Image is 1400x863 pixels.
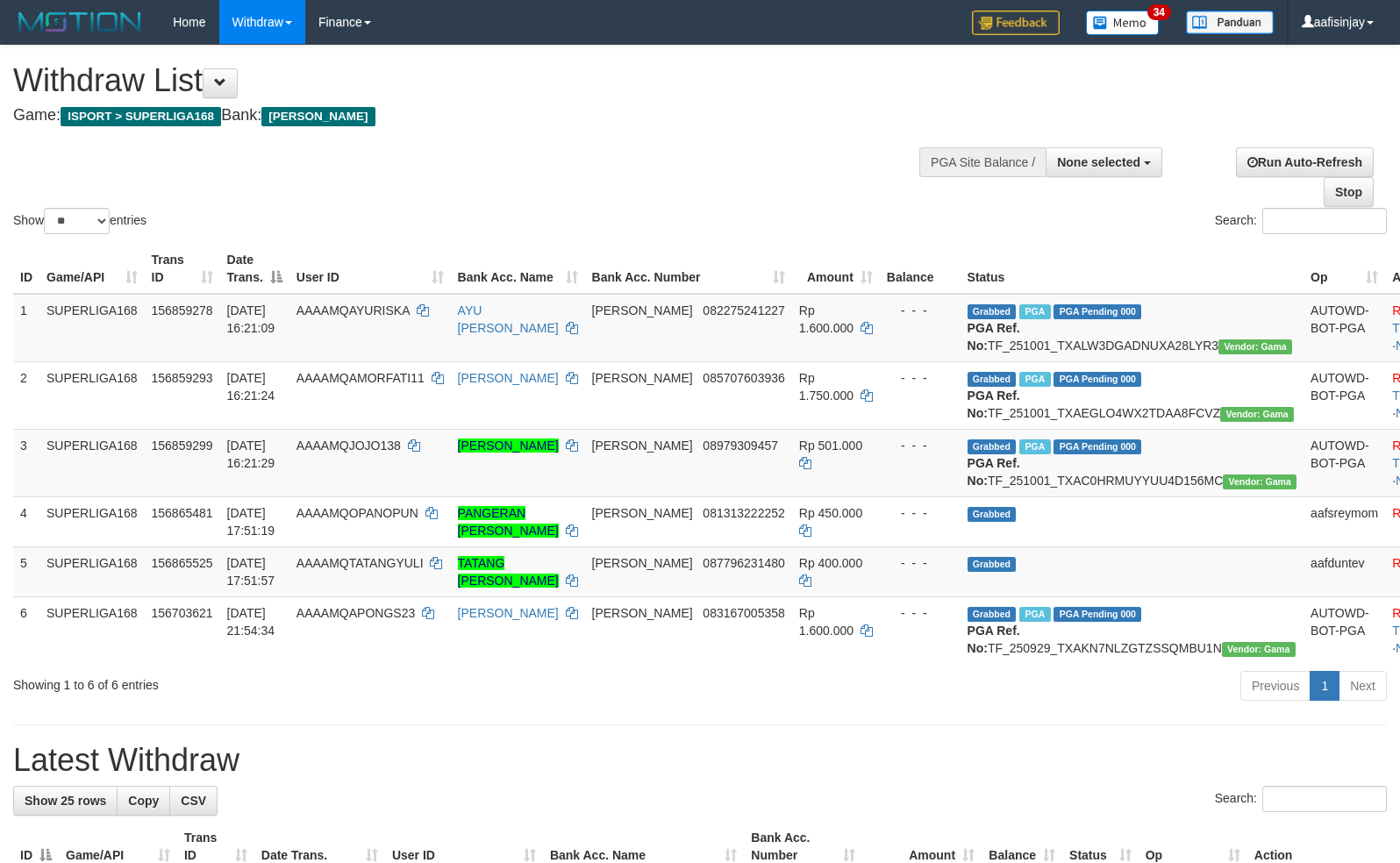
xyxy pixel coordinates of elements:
b: PGA Ref. No: [968,321,1020,353]
span: PGA Pending [1054,439,1141,454]
span: 156859293 [152,371,213,385]
span: Copy 087796231480 to clipboard [703,556,784,570]
td: AUTOWD-BOT-PGA [1304,361,1385,429]
span: Vendor URL: https://trx31.1velocity.biz [1218,339,1292,354]
td: 3 [13,429,39,496]
span: Marked by aafchhiseyha [1019,607,1050,622]
span: 156859299 [152,439,213,453]
span: Vendor URL: https://trx31.1velocity.biz [1223,474,1296,489]
input: Search: [1262,208,1387,234]
a: Run Auto-Refresh [1236,147,1374,177]
a: CSV [169,786,218,816]
span: 156865481 [152,506,213,520]
span: [PERSON_NAME] [261,107,375,126]
span: ISPORT > SUPERLIGA168 [61,107,221,126]
td: 6 [13,596,39,664]
span: Copy 082275241227 to clipboard [703,303,784,317]
img: Feedback.jpg [972,11,1060,35]
span: Rp 1.600.000 [799,606,854,638]
div: - - - [887,369,954,387]
td: 4 [13,496,39,546]
label: Search: [1215,208,1387,234]
b: PGA Ref. No: [968,624,1020,655]
td: AUTOWD-BOT-PGA [1304,294,1385,362]
span: Rp 1.600.000 [799,303,854,335]
span: [PERSON_NAME] [592,303,693,317]
span: AAAAMQAPONGS23 [296,606,415,620]
a: Show 25 rows [13,786,118,816]
span: Marked by aafheankoy [1019,439,1050,454]
div: - - - [887,302,954,319]
th: Bank Acc. Name: activate to sort column ascending [451,244,585,294]
img: MOTION_logo.png [13,9,146,35]
span: [DATE] 16:21:09 [227,303,275,335]
a: Previous [1240,671,1311,701]
span: 156865525 [152,556,213,570]
div: - - - [887,604,954,622]
span: AAAAMQAMORFATI11 [296,371,425,385]
span: Vendor URL: https://trx31.1velocity.biz [1220,407,1294,422]
span: Show 25 rows [25,794,106,808]
span: [PERSON_NAME] [592,371,693,385]
span: Copy [128,794,159,808]
span: Grabbed [968,607,1017,622]
td: SUPERLIGA168 [39,429,145,496]
a: [PERSON_NAME] [458,371,559,385]
button: None selected [1046,147,1162,177]
select: Showentries [44,208,110,234]
span: AAAAMQOPANOPUN [296,506,418,520]
span: [PERSON_NAME] [592,439,693,453]
label: Search: [1215,786,1387,812]
div: PGA Site Balance / [919,147,1046,177]
td: AUTOWD-BOT-PGA [1304,429,1385,496]
span: AAAAMQTATANGYULI [296,556,424,570]
span: Copy 08979309457 to clipboard [703,439,778,453]
span: Copy 081313222252 to clipboard [703,506,784,520]
a: 1 [1310,671,1339,701]
a: AYU [PERSON_NAME] [458,303,559,335]
span: Copy 085707603936 to clipboard [703,371,784,385]
td: 1 [13,294,39,362]
span: PGA Pending [1054,372,1141,387]
th: User ID: activate to sort column ascending [289,244,451,294]
span: [DATE] 17:51:57 [227,556,275,588]
img: Button%20Memo.svg [1086,11,1160,35]
th: ID [13,244,39,294]
a: [PERSON_NAME] [458,606,559,620]
span: Rp 501.000 [799,439,862,453]
span: Marked by aafheankoy [1019,304,1050,319]
td: SUPERLIGA168 [39,361,145,429]
span: AAAAMQAYURISKA [296,303,410,317]
td: AUTOWD-BOT-PGA [1304,596,1385,664]
span: [DATE] 16:21:24 [227,371,275,403]
span: PGA Pending [1054,304,1141,319]
th: Op: activate to sort column ascending [1304,244,1385,294]
th: Amount: activate to sort column ascending [792,244,880,294]
div: - - - [887,437,954,454]
b: PGA Ref. No: [968,389,1020,420]
span: [DATE] 17:51:19 [227,506,275,538]
input: Search: [1262,786,1387,812]
div: Showing 1 to 6 of 6 entries [13,669,570,694]
span: AAAAMQJOJO138 [296,439,401,453]
label: Show entries [13,208,146,234]
span: Marked by aafheankoy [1019,372,1050,387]
h4: Game: Bank: [13,107,916,125]
td: 2 [13,361,39,429]
td: 5 [13,546,39,596]
span: Grabbed [968,507,1017,522]
td: SUPERLIGA168 [39,596,145,664]
span: [PERSON_NAME] [592,606,693,620]
span: Grabbed [968,304,1017,319]
span: [DATE] 21:54:34 [227,606,275,638]
h1: Latest Withdraw [13,743,1387,778]
a: [PERSON_NAME] [458,439,559,453]
span: Grabbed [968,372,1017,387]
th: Balance [880,244,961,294]
th: Bank Acc. Number: activate to sort column ascending [585,244,792,294]
h1: Withdraw List [13,63,916,98]
td: aafduntev [1304,546,1385,596]
span: 34 [1147,4,1171,20]
span: Rp 1.750.000 [799,371,854,403]
span: Vendor URL: https://trx31.1velocity.biz [1222,642,1296,657]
